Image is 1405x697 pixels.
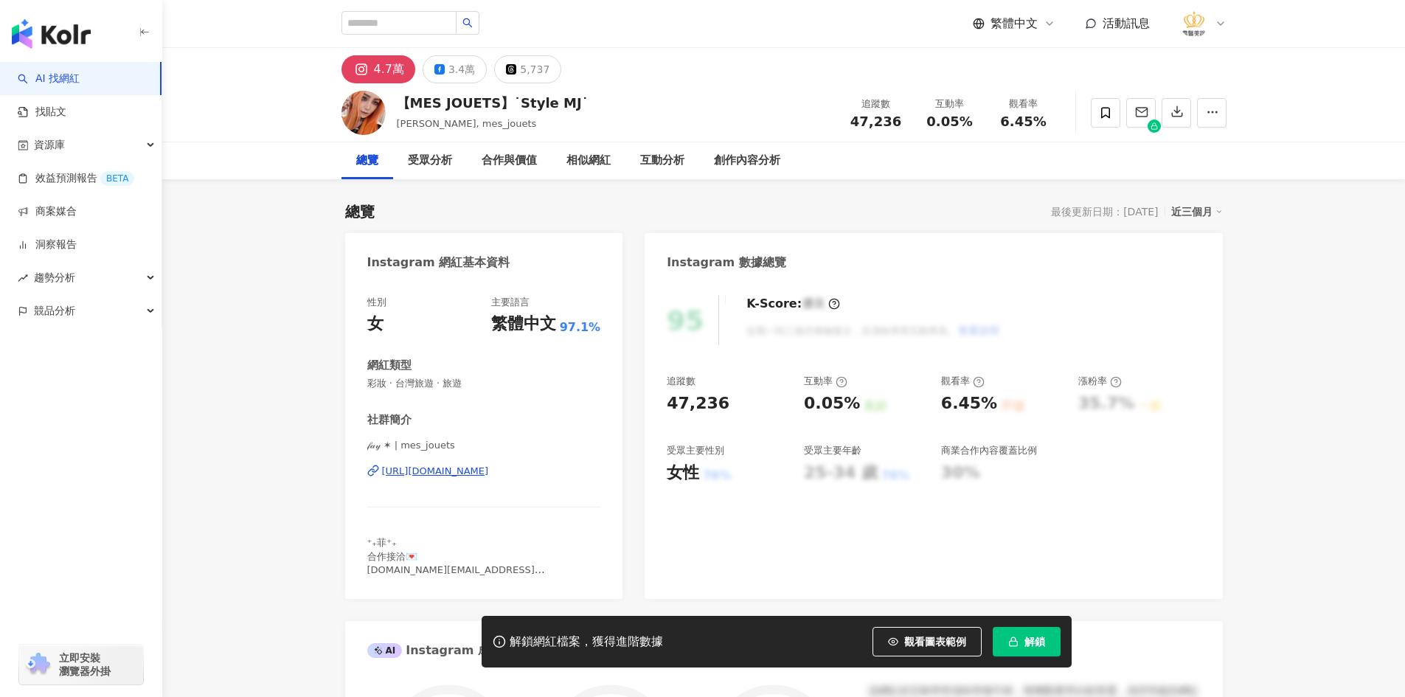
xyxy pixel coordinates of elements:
div: 女性 [667,462,699,485]
div: 受眾主要年齡 [804,444,861,457]
span: 6.45% [1000,114,1046,129]
div: 最後更新日期：[DATE] [1051,206,1158,218]
span: [PERSON_NAME], mes_jouets [397,118,537,129]
button: 5,737 [494,55,561,83]
div: 主要語言 [491,296,530,309]
div: 總覽 [345,201,375,222]
div: 受眾分析 [408,152,452,170]
div: 相似網紅 [566,152,611,170]
span: 47,236 [850,114,901,129]
span: 繁體中文 [991,15,1038,32]
span: search [462,18,473,28]
div: 0.05% [804,392,860,415]
span: 觀看圖表範例 [904,636,966,648]
div: Instagram 數據總覽 [667,254,786,271]
div: [URL][DOMAIN_NAME] [382,465,489,478]
div: 5,737 [520,59,549,80]
span: ⁺₊菲⁺₊ 合作接洽💌 [DOMAIN_NAME][EMAIL_ADDRESS][DOMAIN_NAME] [367,537,545,589]
img: KOL Avatar [341,91,386,135]
span: 97.1% [560,319,601,336]
a: chrome extension立即安裝 瀏覽器外掛 [19,645,143,684]
div: 互動率 [922,97,978,111]
span: 解鎖 [1024,636,1045,648]
span: 競品分析 [34,294,75,327]
div: 漲粉率 [1078,375,1122,388]
span: 0.05% [926,114,972,129]
div: 合作與價值 [482,152,537,170]
div: 近三個月 [1171,202,1223,221]
div: 總覽 [356,152,378,170]
span: 資源庫 [34,128,65,162]
div: 社群簡介 [367,412,412,428]
img: chrome extension [24,653,52,676]
div: 女 [367,313,384,336]
div: 6.45% [941,392,997,415]
div: 4.7萬 [374,59,404,80]
div: 追蹤數 [667,375,695,388]
div: Instagram 網紅基本資料 [367,254,510,271]
div: 【MES JOUETS】˙Style MJ˙ [397,94,589,112]
a: 效益預測報告BETA [18,171,134,186]
span: 活動訊息 [1103,16,1150,30]
div: 互動分析 [640,152,684,170]
div: 解鎖網紅檔案，獲得進階數據 [510,634,663,650]
button: 4.7萬 [341,55,415,83]
button: 解鎖 [993,627,1061,656]
div: 網紅類型 [367,358,412,373]
div: 47,236 [667,392,729,415]
span: rise [18,273,28,283]
div: 3.4萬 [448,59,475,80]
span: 彩妝 · 台灣旅遊 · 旅遊 [367,377,601,390]
div: K-Score : [746,296,840,312]
div: 觀看率 [941,375,985,388]
a: 商案媒合 [18,204,77,219]
div: 受眾主要性別 [667,444,724,457]
span: 𝒻𝒶𝓎 ✶ | mes_jouets [367,439,601,452]
div: 繁體中文 [491,313,556,336]
button: 3.4萬 [423,55,487,83]
span: 趨勢分析 [34,261,75,294]
div: 性別 [367,296,386,309]
a: 找貼文 [18,105,66,119]
img: logo [12,19,91,49]
button: 觀看圖表範例 [873,627,982,656]
div: 觀看率 [996,97,1052,111]
a: searchAI 找網紅 [18,72,80,86]
a: [URL][DOMAIN_NAME] [367,465,601,478]
img: %E6%B3%95%E5%96%AC%E9%86%AB%E7%BE%8E%E8%A8%BA%E6%89%80_LOGO%20.png [1180,10,1208,38]
span: 立即安裝 瀏覽器外掛 [59,651,111,678]
a: 洞察報告 [18,237,77,252]
div: 追蹤數 [848,97,904,111]
div: 創作內容分析 [714,152,780,170]
div: 商業合作內容覆蓋比例 [941,444,1037,457]
div: 互動率 [804,375,847,388]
